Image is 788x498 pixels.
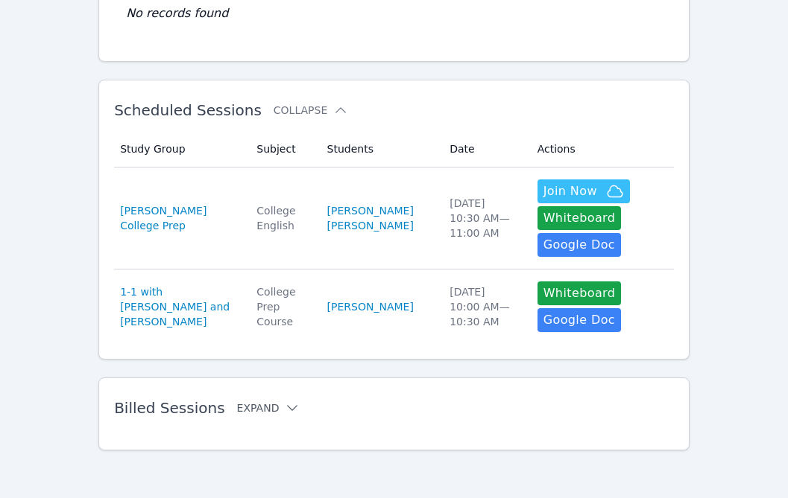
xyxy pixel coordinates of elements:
[543,182,597,200] span: Join Now
[538,281,622,305] button: Whiteboard
[327,299,414,314] a: [PERSON_NAME]
[327,203,432,233] a: [PERSON_NAME] [PERSON_NAME]
[114,131,248,167] th: Study Group
[529,131,674,167] th: Actions
[538,206,622,230] button: Whiteboard
[114,167,674,269] tr: [PERSON_NAME] College PrepCollege English[PERSON_NAME] [PERSON_NAME][DATE]10:30 AM—11:00 AMJoin N...
[274,103,348,118] button: Collapse
[237,400,300,415] button: Expand
[114,399,224,417] span: Billed Sessions
[441,131,528,167] th: Date
[450,284,519,329] div: [DATE] 10:00 AM — 10:30 AM
[248,131,318,167] th: Subject
[120,203,239,233] a: [PERSON_NAME] College Prep
[318,131,441,167] th: Students
[538,233,621,257] a: Google Doc
[256,284,309,329] div: College Prep Course
[538,308,621,332] a: Google Doc
[450,196,519,240] div: [DATE] 10:30 AM — 11:00 AM
[538,179,630,203] button: Join Now
[114,269,674,344] tr: 1-1 with [PERSON_NAME] and [PERSON_NAME]College Prep Course[PERSON_NAME][DATE]10:00 AM—10:30 AMWh...
[256,203,309,233] div: College English
[120,284,239,329] a: 1-1 with [PERSON_NAME] and [PERSON_NAME]
[114,101,262,119] span: Scheduled Sessions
